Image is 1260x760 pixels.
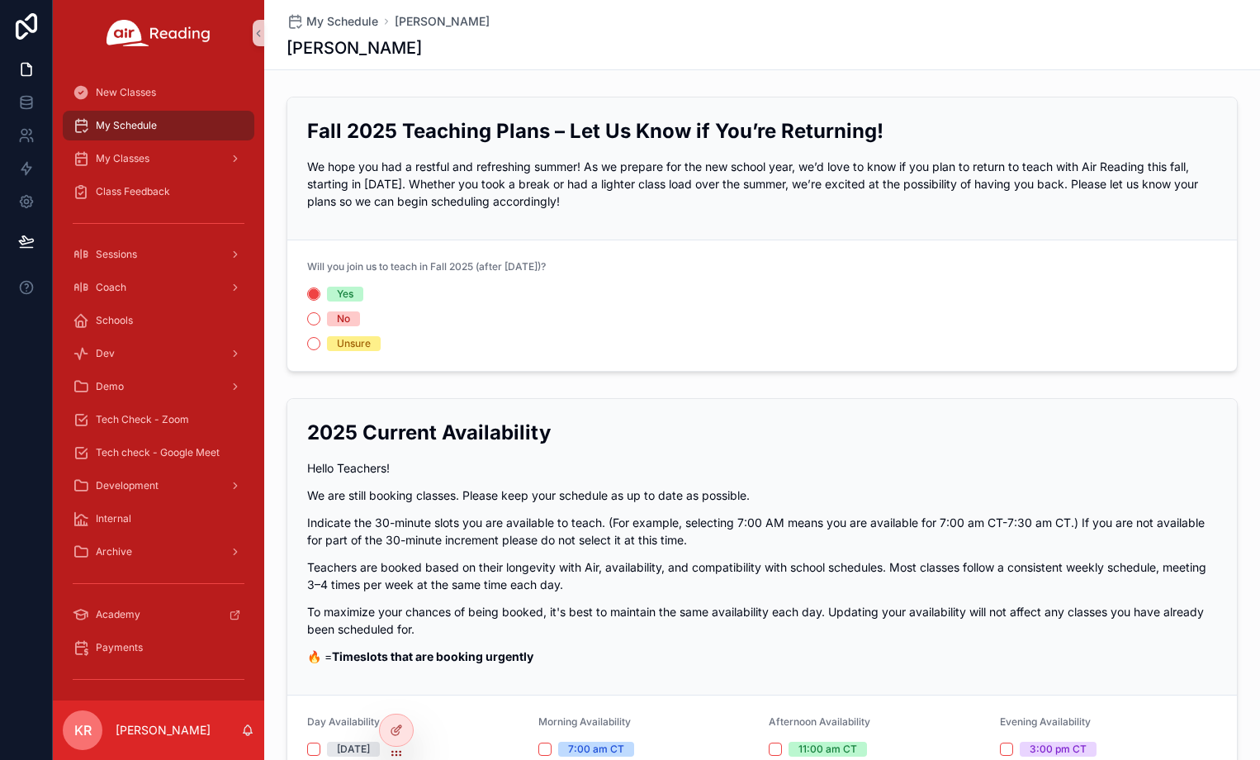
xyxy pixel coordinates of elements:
div: No [337,311,350,326]
span: Afternoon Availability [769,715,870,728]
a: Payments [63,633,254,663]
a: My Classes [63,144,254,173]
a: Tech Check - Zoom [63,405,254,435]
span: Schools [96,314,133,327]
div: 3:00 pm CT [1030,742,1087,757]
span: Evening Availability [1000,715,1091,728]
span: New Classes [96,86,156,99]
span: Class Feedback [96,185,170,198]
p: [PERSON_NAME] [116,722,211,739]
a: My Schedule [63,111,254,140]
span: Internal [96,512,131,525]
p: We hope you had a restful and refreshing summer! As we prepare for the new school year, we’d love... [307,158,1217,210]
a: Academy [63,600,254,629]
span: Demo [96,380,124,393]
p: Indicate the 30-minute slots you are available to teach. (For example, selecting 7:00 AM means yo... [307,514,1217,549]
div: scrollable content [53,66,264,701]
span: My Schedule [96,119,157,132]
span: Morning Availability [538,715,631,728]
span: My Schedule [306,13,378,30]
span: Coach [96,281,126,294]
strong: Timeslots that are booking urgently [332,649,533,663]
a: Archive [63,537,254,567]
a: New Classes [63,78,254,107]
span: Development [96,479,159,492]
p: We are still booking classes. Please keep your schedule as up to date as possible. [307,487,1217,504]
h1: [PERSON_NAME] [287,36,422,59]
a: Class Feedback [63,177,254,207]
span: Tech check - Google Meet [96,446,220,459]
a: My Schedule [287,13,378,30]
span: Sessions [96,248,137,261]
span: Day Availability [307,715,380,728]
div: Unsure [337,336,371,351]
img: App logo [107,20,211,46]
span: Payments [96,641,143,654]
a: Dev [63,339,254,368]
a: Coach [63,273,254,302]
a: Tech check - Google Meet [63,438,254,468]
span: Academy [96,608,140,621]
p: Hello Teachers! [307,459,1217,477]
div: Yes [337,287,353,302]
span: Will you join us to teach in Fall 2025 (after [DATE])? [307,260,546,273]
a: Demo [63,372,254,401]
div: 7:00 am CT [568,742,624,757]
a: Development [63,471,254,501]
h2: Fall 2025 Teaching Plans – Let Us Know if You’re Returning! [307,117,1217,145]
span: Tech Check - Zoom [96,413,189,426]
a: Schools [63,306,254,335]
div: 11:00 am CT [798,742,857,757]
span: Dev [96,347,115,360]
p: Teachers are booked based on their longevity with Air, availability, and compatibility with schoo... [307,558,1217,593]
span: KR [74,720,92,740]
div: [DATE] [337,742,370,757]
a: Sessions [63,240,254,269]
p: To maximize your chances of being booked, it's best to maintain the same availability each day. U... [307,603,1217,638]
span: My Classes [96,152,149,165]
a: [PERSON_NAME] [395,13,490,30]
h2: 2025 Current Availability [307,419,1217,446]
a: Internal [63,504,254,534]
span: Archive [96,545,132,558]
p: 🔥 = [307,648,1217,665]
